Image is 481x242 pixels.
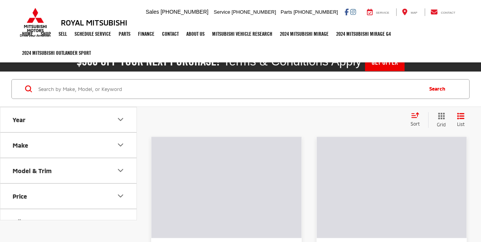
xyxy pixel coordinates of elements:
span: Grid [437,121,446,128]
a: Contact [425,8,461,16]
span: Service [376,11,389,14]
input: Search by Make, Model, or Keyword [38,80,422,98]
button: PricePrice [0,184,137,209]
h2: $500 off your next purchase! [76,56,220,67]
a: Finance [134,24,158,43]
span: Service [214,9,230,15]
a: 2024 Mitsubishi Outlander SPORT [18,43,95,62]
span: Sales [146,9,159,15]
a: Map [396,8,423,16]
button: MakeMake [0,133,137,158]
a: Parts: Opens in a new tab [115,24,134,43]
a: Mitsubishi Vehicle Research [208,24,276,43]
div: Mileage [13,218,35,225]
div: Price [13,193,27,200]
a: 2024 Mitsubishi Mirage G4 [332,24,395,43]
span: [PHONE_NUMBER] [294,9,338,15]
span: Contact [441,11,455,14]
h3: Royal Mitsubishi [61,18,127,27]
a: Home [18,24,37,43]
button: MileageMileage [0,209,137,234]
div: Model & Trim [13,167,52,174]
a: Service [361,8,395,16]
a: Instagram: Click to visit our Instagram page [350,9,356,15]
button: Model & TrimModel & Trim [0,158,137,183]
div: Year [13,116,25,123]
a: Sell [55,24,71,43]
button: Grid View [428,112,451,128]
div: Price [116,191,125,201]
button: Search [422,80,456,99]
div: Year [116,115,125,124]
a: Contact [158,24,183,43]
span: [PHONE_NUMBER] [232,9,276,15]
span: List [457,121,465,127]
span: [PHONE_NUMBER] [160,9,208,15]
img: Mitsubishi [18,8,52,37]
a: Shop [37,24,55,43]
button: YearYear [0,107,137,132]
div: Make [116,140,125,150]
button: List View [451,112,470,128]
span: Map [411,11,417,14]
div: Model & Trim [116,166,125,175]
span: Sort [411,121,420,126]
div: Make [13,142,28,149]
a: Facebook: Click to visit our Facebook page [344,9,349,15]
a: About Us [183,24,208,43]
div: Mileage [116,217,125,226]
a: 2024 Mitsubishi Mirage [276,24,332,43]
button: Select sort value [407,112,428,127]
span: Parts [281,9,292,15]
a: Schedule Service: Opens in a new tab [71,24,115,43]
